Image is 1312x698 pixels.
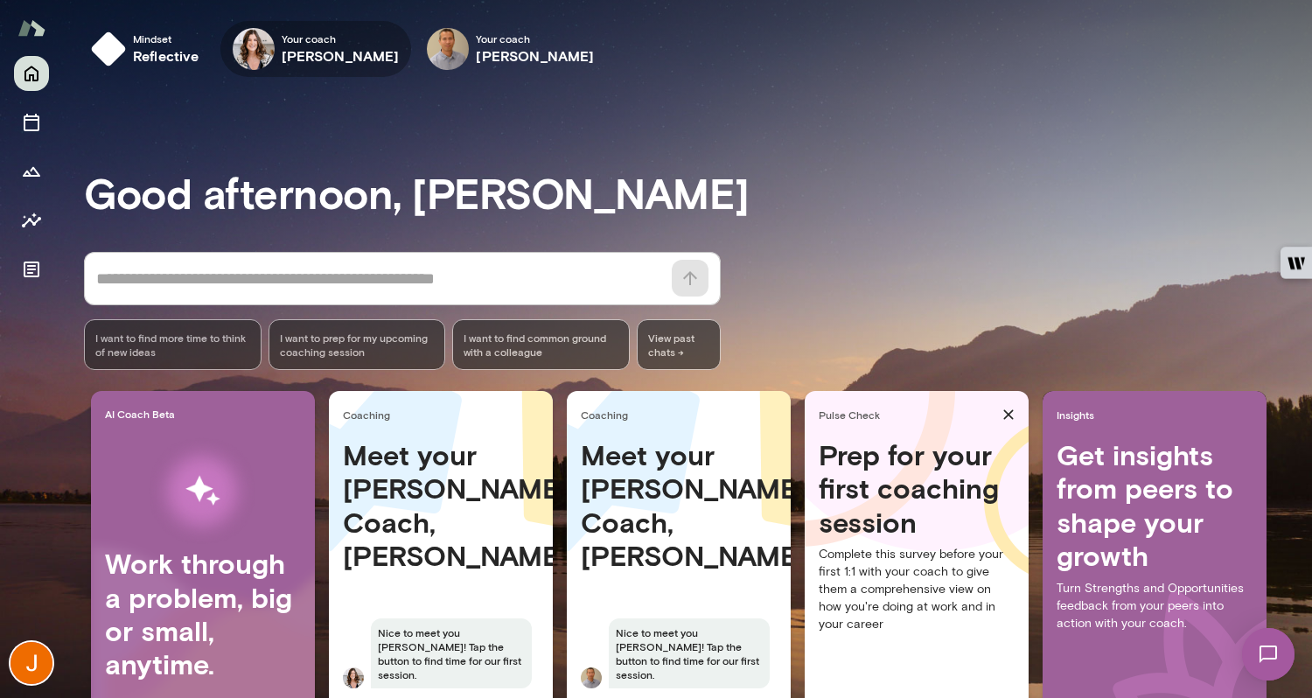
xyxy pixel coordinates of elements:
img: Kevin Au Au [581,667,602,688]
span: Nice to meet you [PERSON_NAME]! Tap the button to find time for our first session. [609,618,770,688]
span: Coaching [343,408,546,422]
img: Joanie Martinez [10,642,52,684]
h3: Good afternoon, [PERSON_NAME] [84,168,1312,217]
p: Complete this survey before your first 1:1 with your coach to give them a comprehensive view on h... [819,546,1015,633]
button: Insights [14,203,49,238]
div: Katherine LibonateYour coach[PERSON_NAME] [220,21,412,77]
span: Coaching [581,408,784,422]
h4: Get insights from peers to shape your growth [1057,438,1253,573]
button: Home [14,56,49,91]
span: I want to find common ground with a colleague [464,331,618,359]
div: I want to find more time to think of new ideas [84,319,262,370]
h4: Meet your [PERSON_NAME] Coach, [PERSON_NAME] [343,438,539,573]
span: Mindset [133,31,199,45]
img: mindset [91,31,126,66]
button: Growth Plan [14,154,49,189]
img: Kevin Au [427,28,469,70]
span: I want to prep for my upcoming coaching session [280,331,435,359]
button: Mindsetreflective [84,21,213,77]
h6: [PERSON_NAME] [476,45,594,66]
span: Pulse Check [819,408,995,422]
span: I want to find more time to think of new ideas [95,331,250,359]
div: I want to find common ground with a colleague [452,319,630,370]
h4: Work through a problem, big or small, anytime. [105,547,301,681]
div: I want to prep for my upcoming coaching session [269,319,446,370]
span: View past chats -> [637,319,721,370]
button: Documents [14,252,49,287]
span: Your coach [282,31,400,45]
h6: [PERSON_NAME] [282,45,400,66]
img: Mento [17,11,45,45]
img: AI Workflows [125,436,281,547]
h4: Prep for your first coaching session [819,438,1015,539]
button: Sessions [14,105,49,140]
span: AI Coach Beta [105,407,308,421]
h6: reflective [133,45,199,66]
span: Nice to meet you [PERSON_NAME]! Tap the button to find time for our first session. [371,618,532,688]
span: Your coach [476,31,594,45]
img: Katherine Libonate [233,28,275,70]
img: Katherine Libonate Libonate [343,667,364,688]
h4: Meet your [PERSON_NAME] Coach, [PERSON_NAME] [581,438,777,573]
span: Insights [1057,408,1260,422]
div: Kevin AuYour coach[PERSON_NAME] [415,21,606,77]
p: Turn Strengths and Opportunities feedback from your peers into action with your coach. [1057,580,1253,632]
